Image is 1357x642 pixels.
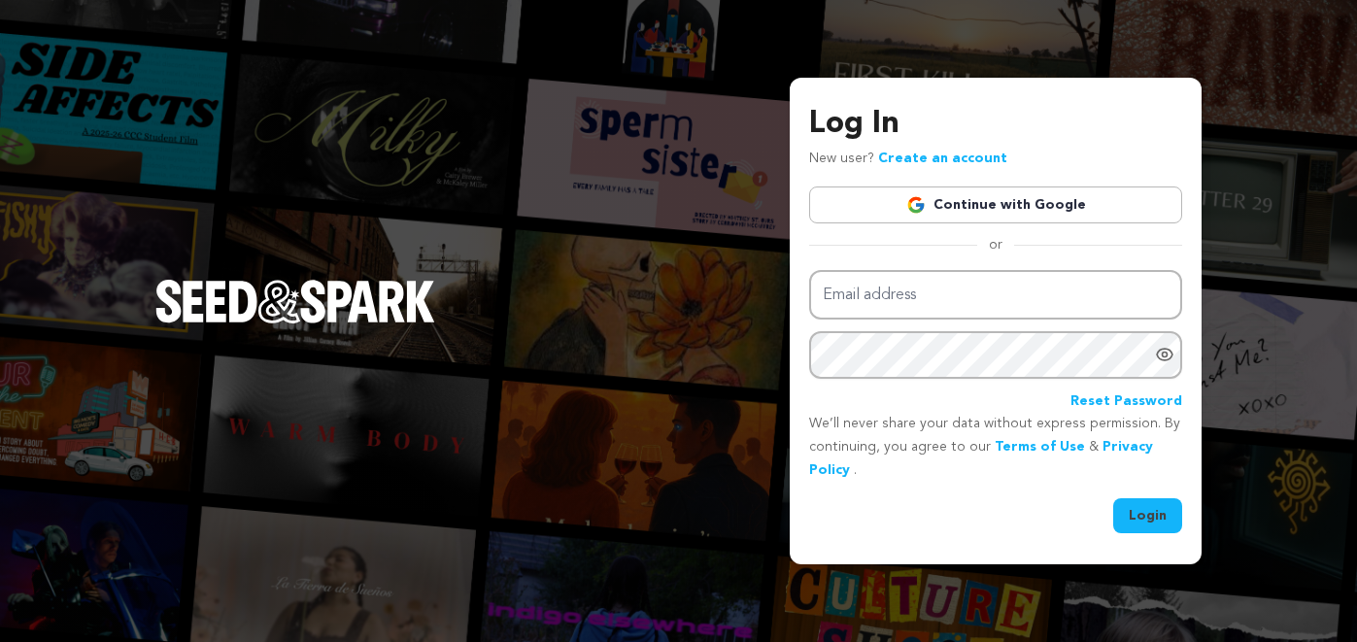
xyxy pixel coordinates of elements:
[809,186,1182,223] a: Continue with Google
[155,280,435,361] a: Seed&Spark Homepage
[155,280,435,322] img: Seed&Spark Logo
[809,101,1182,148] h3: Log In
[906,195,926,215] img: Google logo
[809,270,1182,320] input: Email address
[977,235,1014,254] span: or
[1113,498,1182,533] button: Login
[995,440,1085,454] a: Terms of Use
[878,152,1007,165] a: Create an account
[809,440,1153,477] a: Privacy Policy
[1155,345,1174,364] a: Show password as plain text. Warning: this will display your password on the screen.
[1070,390,1182,414] a: Reset Password
[809,148,1007,171] p: New user?
[809,413,1182,482] p: We’ll never share your data without express permission. By continuing, you agree to our & .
